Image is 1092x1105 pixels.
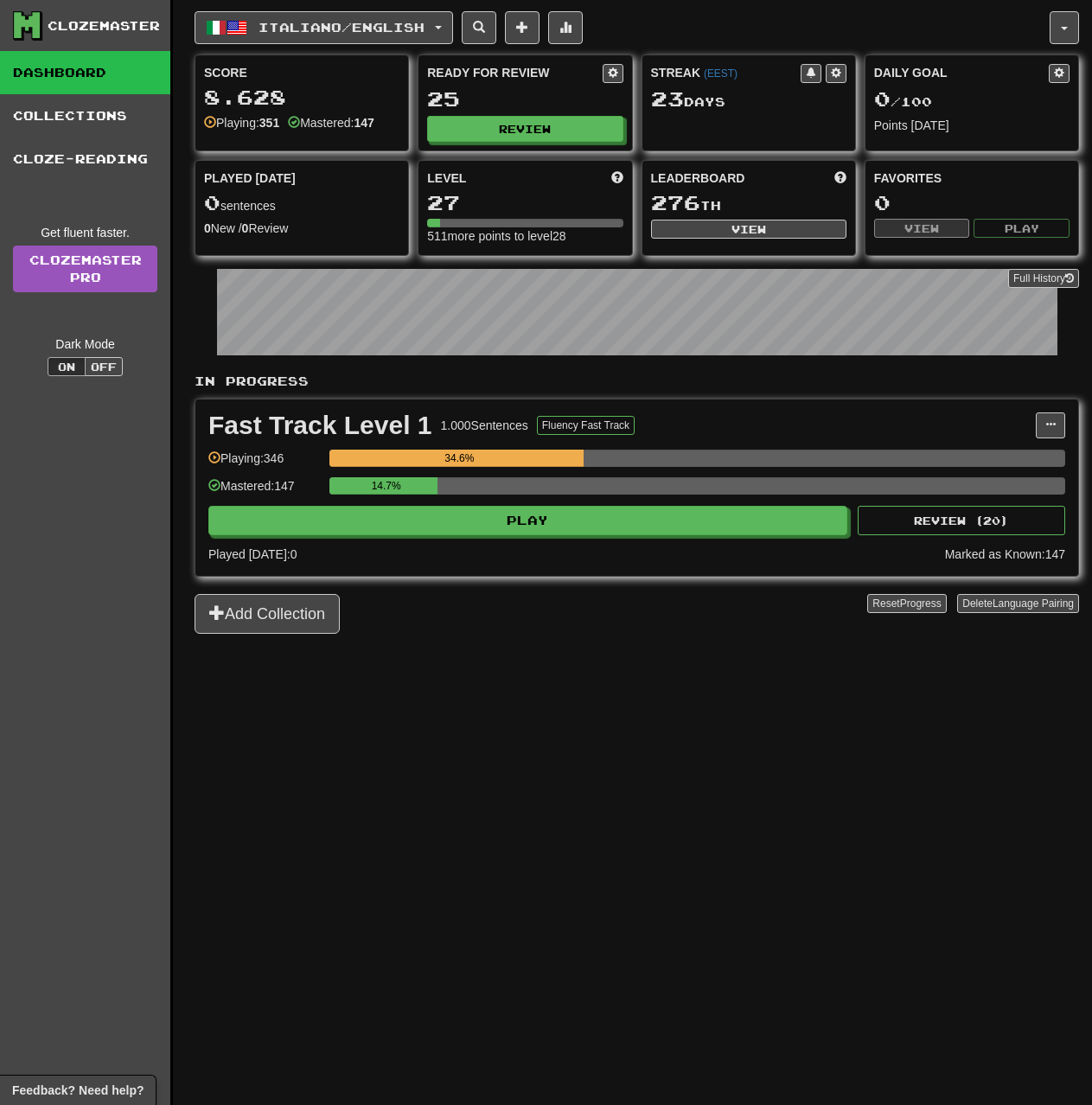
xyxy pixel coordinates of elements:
div: Get fluent faster. [13,224,157,241]
div: 0 [874,192,1070,214]
button: Fluency Fast Track [537,416,635,435]
div: 27 [427,192,623,214]
button: View [874,219,970,238]
button: Italiano/English [195,11,453,44]
button: DeleteLanguage Pairing [957,594,1079,613]
span: Score more points to level up [611,169,623,187]
div: Day s [651,88,846,111]
span: Italiano / English [259,20,425,35]
strong: 0 [204,221,211,235]
span: Language Pairing [993,597,1074,610]
div: Fast Track Level 1 [208,412,432,438]
button: Play [974,219,1070,238]
div: Favorites [874,169,1070,187]
span: 276 [651,190,700,214]
button: Play [208,506,847,535]
span: 0 [874,86,891,111]
span: Played [DATE] [204,169,296,187]
div: 1.000 Sentences [441,417,528,434]
button: More stats [548,11,583,44]
span: Played [DATE]: 0 [208,547,297,561]
div: Playing: [204,114,279,131]
div: Dark Mode [13,335,157,353]
div: sentences [204,192,399,214]
span: / 100 [874,94,932,109]
div: 14.7% [335,477,437,495]
strong: 147 [354,116,374,130]
strong: 0 [242,221,249,235]
button: Add sentence to collection [505,11,540,44]
a: (EEST) [704,67,738,80]
div: 8.628 [204,86,399,108]
div: Clozemaster [48,17,160,35]
div: Ready for Review [427,64,602,81]
button: Review [427,116,623,142]
div: Score [204,64,399,81]
div: Mastered: [288,114,374,131]
div: Streak [651,64,801,81]
span: This week in points, UTC [834,169,846,187]
a: ClozemasterPro [13,246,157,292]
span: 0 [204,190,220,214]
div: Marked as Known: 147 [945,546,1065,563]
span: Open feedback widget [12,1082,144,1099]
div: 34.6% [335,450,584,467]
span: Progress [900,597,942,610]
strong: 351 [259,116,279,130]
p: In Progress [195,373,1079,390]
div: New / Review [204,220,399,237]
button: Review (20) [858,506,1065,535]
span: Leaderboard [651,169,745,187]
span: Level [427,169,466,187]
button: Add Collection [195,594,340,634]
button: Off [85,357,123,376]
div: th [651,192,846,214]
button: On [48,357,86,376]
div: Points [DATE] [874,117,1070,134]
button: Search sentences [462,11,496,44]
button: View [651,220,846,239]
span: 23 [651,86,684,111]
div: Daily Goal [874,64,1049,83]
div: Mastered: 147 [208,477,321,506]
div: Playing: 346 [208,450,321,478]
button: Full History [1008,269,1079,288]
button: ResetProgress [867,594,946,613]
div: 25 [427,88,623,110]
div: 511 more points to level 28 [427,227,623,245]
